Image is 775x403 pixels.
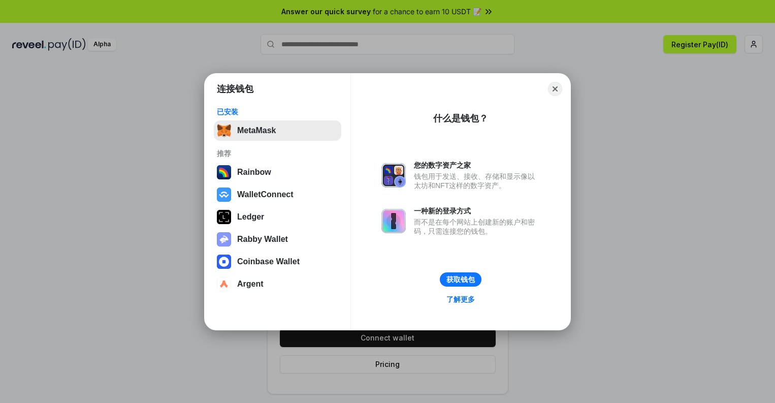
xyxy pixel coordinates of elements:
div: 已安装 [217,107,338,116]
div: 推荐 [217,149,338,158]
div: Rabby Wallet [237,235,288,244]
img: svg+xml,%3Csvg%20width%3D%22120%22%20height%3D%22120%22%20viewBox%3D%220%200%20120%20120%22%20fil... [217,165,231,179]
div: WalletConnect [237,190,294,199]
button: Rabby Wallet [214,229,341,250]
button: Ledger [214,207,341,227]
div: 什么是钱包？ [433,112,488,125]
button: Close [548,82,562,96]
div: Argent [237,280,264,289]
div: Coinbase Wallet [237,257,300,266]
img: svg+xml,%3Csvg%20xmlns%3D%22http%3A%2F%2Fwww.w3.org%2F2000%2Fsvg%22%20width%3D%2228%22%20height%3... [217,210,231,224]
img: svg+xml,%3Csvg%20xmlns%3D%22http%3A%2F%2Fwww.w3.org%2F2000%2Fsvg%22%20fill%3D%22none%22%20viewBox... [217,232,231,246]
button: Argent [214,274,341,294]
img: svg+xml,%3Csvg%20width%3D%2228%22%20height%3D%2228%22%20viewBox%3D%220%200%2028%2028%22%20fill%3D... [217,188,231,202]
button: Rainbow [214,162,341,182]
img: svg+xml,%3Csvg%20xmlns%3D%22http%3A%2F%2Fwww.w3.org%2F2000%2Fsvg%22%20fill%3D%22none%22%20viewBox... [381,209,406,233]
div: Rainbow [237,168,271,177]
div: MetaMask [237,126,276,135]
h1: 连接钱包 [217,83,253,95]
div: 一种新的登录方式 [414,206,540,215]
div: Ledger [237,212,264,222]
div: 您的数字资产之家 [414,161,540,170]
a: 了解更多 [440,293,481,306]
div: 获取钱包 [446,275,475,284]
div: 钱包用于发送、接收、存储和显示像以太坊和NFT这样的数字资产。 [414,172,540,190]
button: WalletConnect [214,184,341,205]
img: svg+xml,%3Csvg%20xmlns%3D%22http%3A%2F%2Fwww.w3.org%2F2000%2Fsvg%22%20fill%3D%22none%22%20viewBox... [381,163,406,188]
button: MetaMask [214,120,341,141]
img: svg+xml,%3Csvg%20width%3D%2228%22%20height%3D%2228%22%20viewBox%3D%220%200%2028%2028%22%20fill%3D... [217,255,231,269]
img: svg+xml,%3Csvg%20width%3D%2228%22%20height%3D%2228%22%20viewBox%3D%220%200%2028%2028%22%20fill%3D... [217,277,231,291]
img: svg+xml,%3Csvg%20fill%3D%22none%22%20height%3D%2233%22%20viewBox%3D%220%200%2035%2033%22%20width%... [217,123,231,138]
div: 了解更多 [446,295,475,304]
button: Coinbase Wallet [214,252,341,272]
div: 而不是在每个网站上创建新的账户和密码，只需连接您的钱包。 [414,218,540,236]
button: 获取钱包 [440,272,481,287]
